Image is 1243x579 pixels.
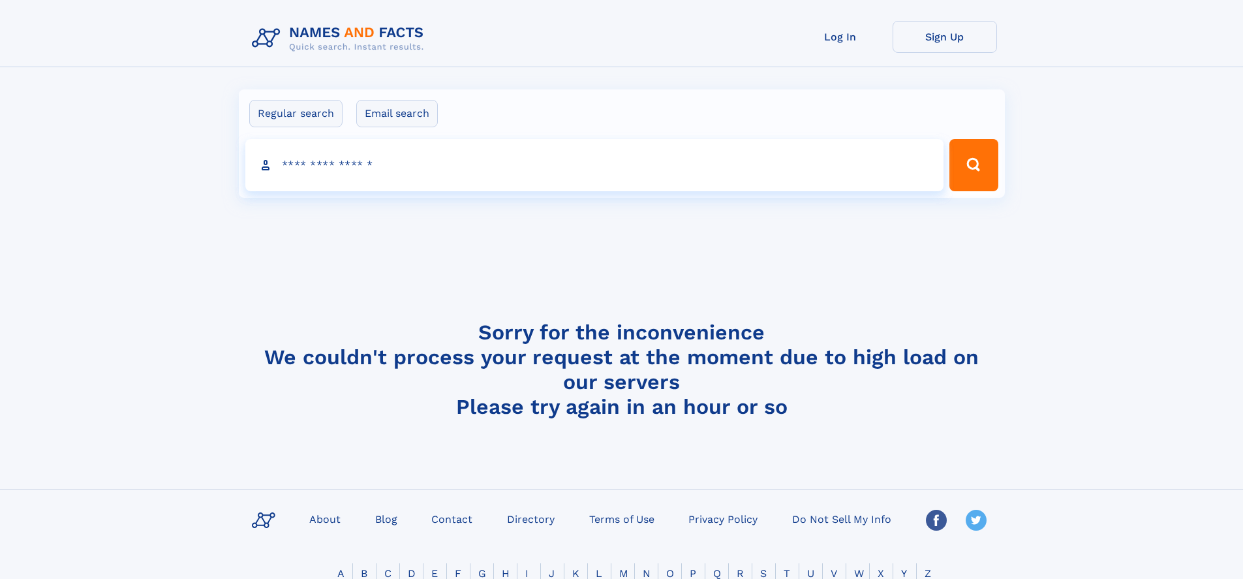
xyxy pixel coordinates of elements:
a: About [304,509,346,528]
img: Logo Names and Facts [247,21,435,56]
h4: Sorry for the inconvenience We couldn't process your request at the moment due to high load on ou... [247,320,997,419]
a: Privacy Policy [683,509,763,528]
a: Blog [370,509,403,528]
a: Contact [426,509,478,528]
a: Log In [788,21,893,53]
a: Directory [502,509,560,528]
img: Facebook [926,510,947,531]
label: Email search [356,100,438,127]
label: Regular search [249,100,343,127]
input: search input [245,139,944,191]
a: Sign Up [893,21,997,53]
a: Do Not Sell My Info [787,509,897,528]
button: Search Button [949,139,998,191]
img: Twitter [966,510,987,531]
a: Terms of Use [584,509,660,528]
